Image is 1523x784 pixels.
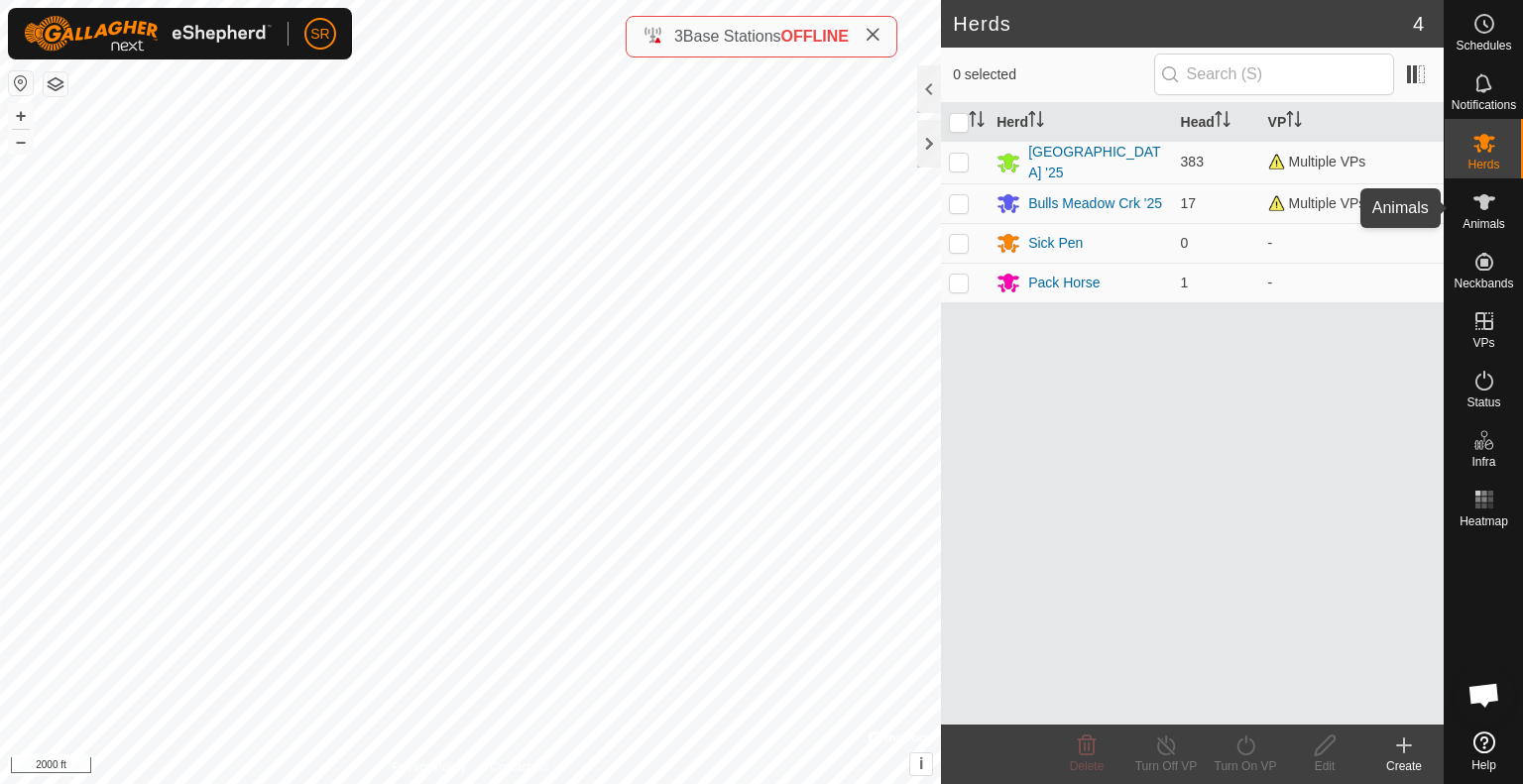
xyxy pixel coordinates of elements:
[1445,724,1523,779] a: Help
[310,24,329,45] span: SR
[24,16,272,52] img: Gallagher Logo
[1285,757,1364,775] div: Edit
[1173,103,1260,142] th: Head
[674,28,683,45] span: 3
[1466,396,1500,408] span: Status
[1268,195,1366,211] span: Multiple VPs
[1286,114,1302,130] p-sorticon: Activate to sort
[1452,99,1516,111] span: Notifications
[1181,195,1197,211] span: 17
[1181,235,1189,251] span: 0
[1028,233,1083,254] div: Sick Pen
[1471,456,1495,468] span: Infra
[1455,665,1514,725] a: Open chat
[1467,159,1499,170] span: Herds
[44,72,67,96] button: Map Layers
[1206,757,1285,775] div: Turn On VP
[1028,273,1100,293] div: Pack Horse
[953,12,1413,36] h2: Herds
[953,64,1153,85] span: 0 selected
[1181,275,1189,290] span: 1
[1154,54,1394,95] input: Search (S)
[9,130,33,154] button: –
[490,758,548,776] a: Contact Us
[1181,154,1204,169] span: 383
[910,753,932,775] button: i
[1215,114,1230,130] p-sorticon: Activate to sort
[1364,757,1444,775] div: Create
[1413,9,1424,39] span: 4
[683,28,781,45] span: Base Stations
[1028,114,1044,130] p-sorticon: Activate to sort
[1460,515,1508,527] span: Heatmap
[1463,218,1505,230] span: Animals
[919,755,923,772] span: i
[1454,278,1513,289] span: Neckbands
[9,71,33,95] button: Reset Map
[1028,142,1164,183] div: [GEOGRAPHIC_DATA] '25
[1260,263,1444,302] td: -
[1070,759,1105,773] span: Delete
[1268,154,1366,169] span: Multiple VPs
[989,103,1172,142] th: Herd
[1472,337,1494,349] span: VPs
[1260,223,1444,263] td: -
[969,114,985,130] p-sorticon: Activate to sort
[1126,757,1206,775] div: Turn Off VP
[1471,759,1496,771] span: Help
[1260,103,1444,142] th: VP
[1456,40,1511,52] span: Schedules
[1028,193,1162,214] div: Bulls Meadow Crk '25
[393,758,467,776] a: Privacy Policy
[781,28,849,45] span: OFFLINE
[9,104,33,128] button: +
